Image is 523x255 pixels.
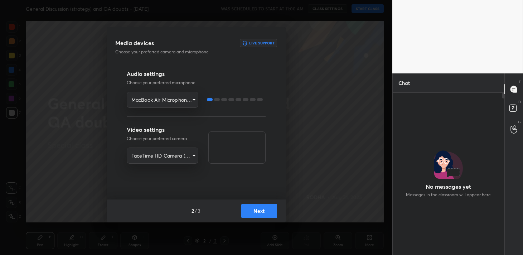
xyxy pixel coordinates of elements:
[393,73,416,92] p: Chat
[518,99,521,105] p: D
[127,125,198,134] h3: Video settings
[127,80,266,86] p: Choose your preferred microphone
[127,148,198,164] div: MacBook Air Microphone (Built-in)
[127,69,266,78] h3: Audio settings
[192,207,194,215] h4: 2
[519,79,521,85] p: T
[127,135,198,142] p: Choose your preferred camera
[195,207,197,215] h4: /
[115,39,154,47] h3: Media devices
[241,204,277,218] button: Next
[198,207,200,215] h4: 3
[115,49,231,55] p: Choose your preferred camera and microphone
[249,41,275,45] h6: Live Support
[518,119,521,125] p: G
[127,92,198,108] div: MacBook Air Microphone (Built-in)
